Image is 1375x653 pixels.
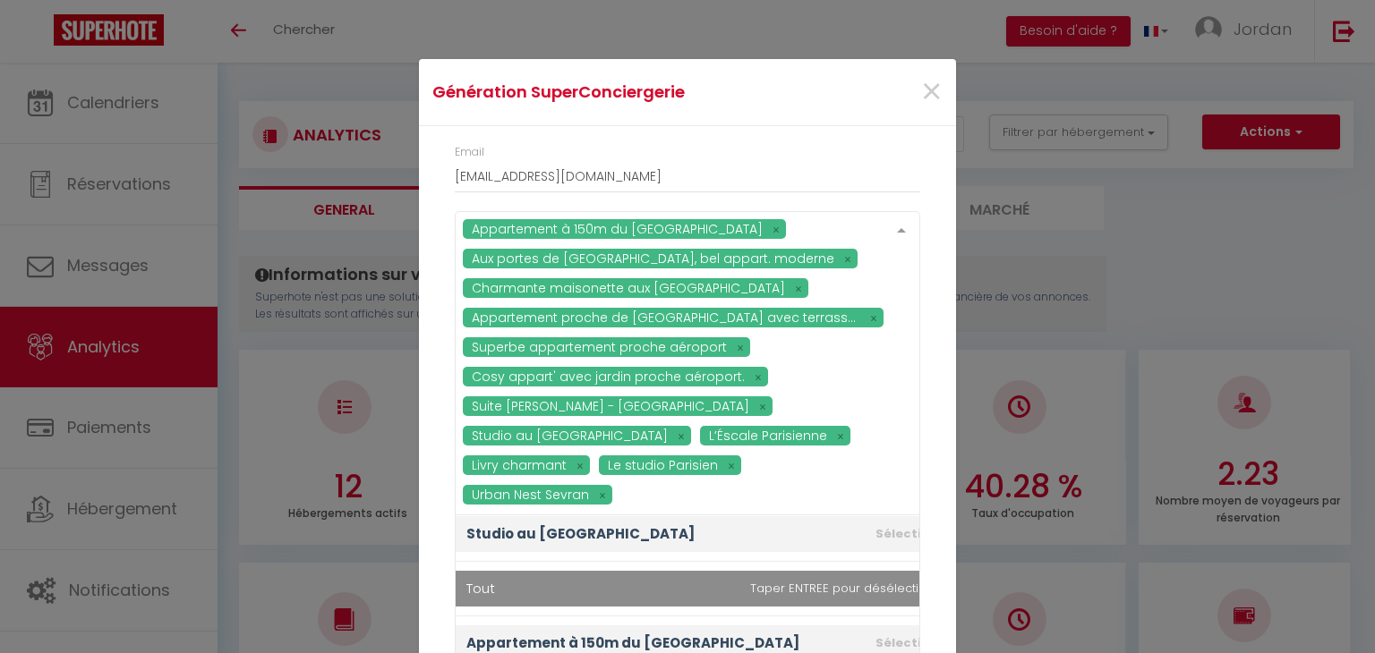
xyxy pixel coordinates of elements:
span: Studio au [GEOGRAPHIC_DATA] [472,427,668,445]
span: Aux portes de [GEOGRAPHIC_DATA], bel appart. moderne [472,250,834,267]
span: Studio au [GEOGRAPHIC_DATA] [466,524,695,543]
h4: Génération SuperConciergerie [432,80,764,105]
span: Livry charmant [472,456,567,474]
span: Superbe appartement proche aéroport [472,338,727,356]
span: Appartement proche de [GEOGRAPHIC_DATA] avec terrasse calme [472,309,901,326]
button: Close [920,73,943,112]
label: Email [455,144,484,161]
span: Tout [466,579,495,598]
span: × [920,65,943,119]
span: Suite [PERSON_NAME] - [GEOGRAPHIC_DATA] [472,397,749,415]
button: Ouvrir le widget de chat LiveChat [14,7,68,61]
span: L’Éscale Parisienne [709,427,827,445]
span: Appartement à 150m du [GEOGRAPHIC_DATA] [466,633,799,652]
span: Le studio Parisien [608,456,718,474]
span: Urban Nest Sevran [472,486,589,504]
span: Charmante maisonette aux [GEOGRAPHIC_DATA] [472,279,785,297]
span: Appartement à 150m du [GEOGRAPHIC_DATA] [472,220,763,238]
span: Cosy appart' avec jardin proche aéroport. [472,368,745,386]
